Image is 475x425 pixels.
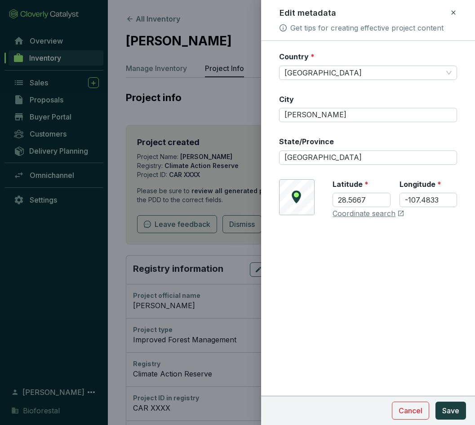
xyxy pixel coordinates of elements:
[279,137,334,146] label: State/Province
[279,94,294,104] label: City
[290,22,444,33] a: Get tips for creating effective project content
[400,179,441,189] label: Longitude
[442,405,459,416] span: Save
[333,179,368,189] label: Latitude
[399,405,422,416] span: Cancel
[279,52,315,62] label: Country
[333,209,395,219] a: Coordinate search
[284,66,452,80] span: Mexico
[435,402,466,420] button: Save
[392,402,429,420] button: Cancel
[280,7,336,19] h2: Edit metadata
